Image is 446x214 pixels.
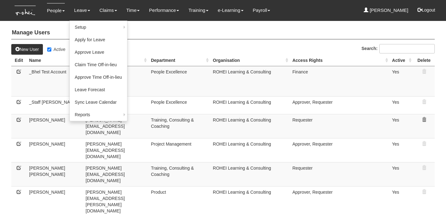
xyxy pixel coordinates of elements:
td: [PERSON_NAME][EMAIL_ADDRESS][DOMAIN_NAME] [83,162,149,186]
a: Apply for Leave [70,33,127,46]
td: Project Management [148,138,210,162]
td: Finance [290,66,389,96]
label: Active [47,46,65,52]
td: Approver, Requester [290,138,389,162]
a: Setup [70,21,127,33]
a: Sync Leave Calendar [70,96,127,108]
td: [PERSON_NAME] [27,114,83,138]
th: Access Rights: activate to sort column ascending [290,55,389,66]
td: [PERSON_NAME][EMAIL_ADDRESS][DOMAIN_NAME] [83,138,149,162]
th: Organisation: activate to sort column ascending [210,55,290,66]
th: Active: activate to sort column ascending [390,55,413,66]
a: Approve Time Off-in-lieu [70,71,127,83]
td: People Excellence [148,96,210,114]
td: Training, Consulting & Coaching [148,162,210,186]
input: Search: [379,44,435,53]
td: [PERSON_NAME][EMAIL_ADDRESS][DOMAIN_NAME] [83,114,149,138]
th: Edit [11,55,27,66]
td: ROHEI Learning & Consulting [210,96,290,114]
a: Reports [70,108,127,121]
td: ROHEI Learning & Consulting [210,162,290,186]
td: [PERSON_NAME] [PERSON_NAME] [27,162,83,186]
label: Search: [361,44,435,53]
td: [PERSON_NAME] [27,138,83,162]
a: Time [126,3,140,17]
a: [PERSON_NAME] [364,3,408,17]
th: Department: activate to sort column ascending [148,55,210,66]
a: Performance [149,3,179,17]
td: Requester [290,162,389,186]
a: Claim Time Off-in-lieu [70,58,127,71]
iframe: chat widget [420,189,440,208]
button: Logout [413,2,440,17]
td: Training, Consulting & Coaching [148,114,210,138]
td: _Staff [PERSON_NAME] [27,96,83,114]
a: e-Learning [218,3,244,17]
a: New User [11,44,43,55]
a: Training [188,3,208,17]
td: Yes [390,96,413,114]
a: People [47,3,65,18]
a: Claims [100,3,117,17]
td: Yes [390,162,413,186]
a: Leave Forecast [70,83,127,96]
th: Name: activate to sort column descending [27,55,83,66]
td: ROHEI Learning & Consulting [210,138,290,162]
a: Leave [74,3,90,17]
a: Payroll [253,3,270,17]
td: Yes [390,66,413,96]
td: Requester [290,114,389,138]
td: Yes [390,114,413,138]
td: _Bhel Test Account [27,66,83,96]
td: Yes [390,138,413,162]
input: Active [47,47,51,52]
td: ROHEI Learning & Consulting [210,66,290,96]
td: ROHEI Learning & Consulting [210,114,290,138]
td: Approver, Requester [290,96,389,114]
td: People Excellence [148,66,210,96]
a: Approve Leave [70,46,127,58]
h4: Manage Users [11,27,435,39]
th: Delete [413,55,435,66]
